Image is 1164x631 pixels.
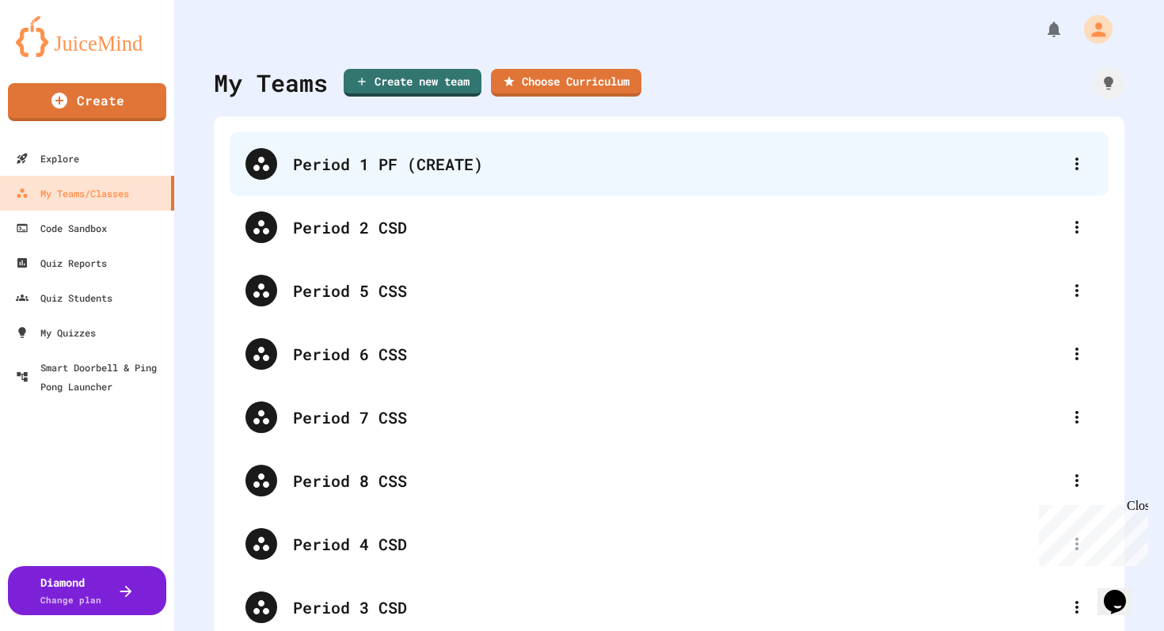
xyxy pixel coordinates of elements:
button: DiamondChange plan [8,566,166,615]
div: Period 1 PF (CREATE) [293,152,1061,176]
div: Period 3 CSD [293,595,1061,619]
div: Period 7 CSS [230,386,1109,449]
a: Create new team [344,69,481,97]
div: Period 6 CSS [230,322,1109,386]
img: logo-orange.svg [16,16,158,57]
iframe: chat widget [1097,568,1148,615]
div: Period 2 CSD [230,196,1109,259]
div: Explore [16,149,79,168]
div: Period 4 CSD [293,532,1061,556]
div: Period 6 CSS [293,342,1061,366]
span: Change plan [40,594,101,606]
div: Period 7 CSS [293,405,1061,429]
div: My Notifications [1015,16,1067,43]
div: How it works [1093,67,1124,99]
a: Create [8,83,166,121]
div: My Teams/Classes [16,184,129,203]
div: Period 2 CSD [293,215,1061,239]
iframe: chat widget [1033,499,1148,566]
div: Code Sandbox [16,219,107,238]
div: My Teams [214,65,328,101]
a: Choose Curriculum [491,69,641,97]
div: My Quizzes [16,323,96,342]
div: Period 8 CSS [230,449,1109,512]
div: Period 1 PF (CREATE) [230,132,1109,196]
div: Quiz Reports [16,253,107,272]
div: Smart Doorbell & Ping Pong Launcher [16,358,168,396]
div: Quiz Students [16,288,112,307]
div: Diamond [40,574,101,607]
div: Period 5 CSS [230,259,1109,322]
div: Period 5 CSS [293,279,1061,302]
div: Period 8 CSS [293,469,1061,492]
div: My Account [1067,11,1116,48]
div: Chat with us now!Close [6,6,109,101]
div: Period 4 CSD [230,512,1109,576]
